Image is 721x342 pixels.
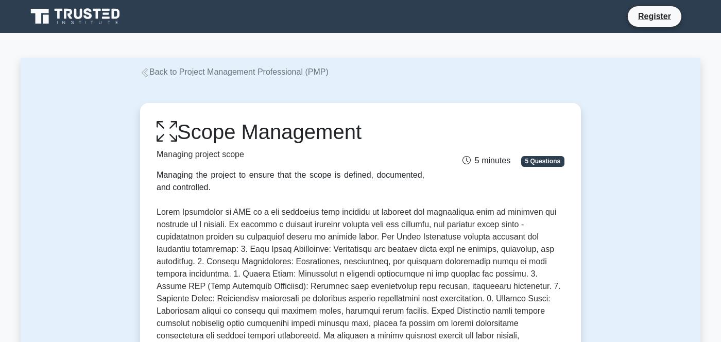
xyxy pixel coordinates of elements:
[157,119,424,144] h1: Scope Management
[462,156,510,165] span: 5 minutes
[157,169,424,194] div: Managing the project to ensure that the scope is defined, documented, and controlled.
[157,148,424,161] p: Managing project scope
[521,156,564,166] span: 5 Questions
[632,10,677,23] a: Register
[140,67,329,76] a: Back to Project Management Professional (PMP)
